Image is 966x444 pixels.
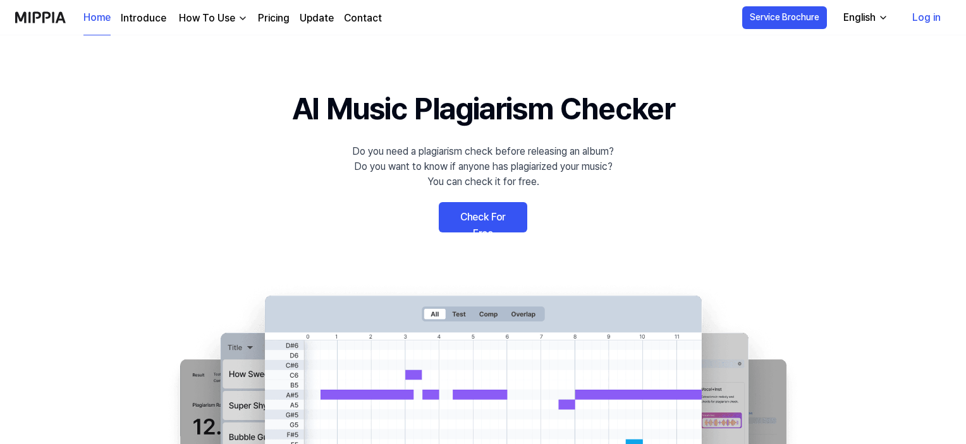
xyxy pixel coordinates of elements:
a: Introduce [121,11,166,26]
img: down [238,13,248,23]
a: Check For Free [439,202,527,232]
a: Update [300,11,334,26]
div: How To Use [176,11,238,26]
h1: AI Music Plagiarism Checker [292,86,675,131]
button: How To Use [176,11,248,26]
a: Pricing [258,11,290,26]
div: English [841,10,878,25]
a: Home [83,1,111,35]
a: Contact [344,11,382,26]
button: English [833,5,896,30]
div: Do you need a plagiarism check before releasing an album? Do you want to know if anyone has plagi... [352,144,614,189]
button: Service Brochure [742,6,827,29]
